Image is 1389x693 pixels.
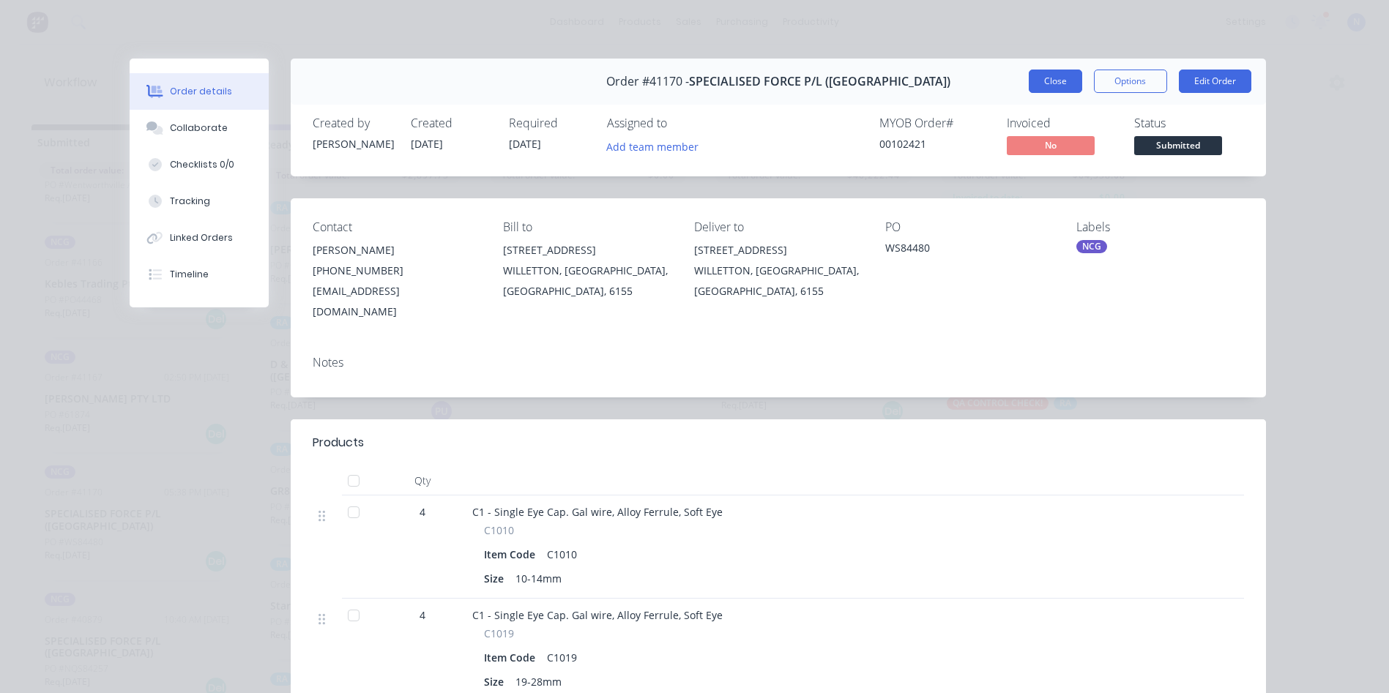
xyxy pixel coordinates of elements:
[130,220,269,256] button: Linked Orders
[484,647,541,668] div: Item Code
[313,116,393,130] div: Created by
[313,356,1244,370] div: Notes
[885,240,1053,261] div: WS84480
[1007,136,1095,154] span: No
[484,522,514,538] span: C1010
[313,434,364,452] div: Products
[130,146,269,183] button: Checklists 0/0
[1134,116,1244,130] div: Status
[484,568,510,589] div: Size
[484,671,510,692] div: Size
[420,607,425,623] span: 4
[510,568,567,589] div: 10-14mm
[1134,136,1222,154] span: Submitted
[313,261,480,281] div: [PHONE_NUMBER]
[509,116,589,130] div: Required
[598,136,706,156] button: Add team member
[1094,70,1167,93] button: Options
[170,268,209,281] div: Timeline
[379,466,466,495] div: Qty
[130,256,269,293] button: Timeline
[313,240,480,261] div: [PERSON_NAME]
[607,116,753,130] div: Assigned to
[885,220,1053,234] div: PO
[509,137,541,151] span: [DATE]
[503,220,671,234] div: Bill to
[694,261,862,301] div: WILLETTON, [GEOGRAPHIC_DATA], [GEOGRAPHIC_DATA], 6155
[411,137,443,151] span: [DATE]
[541,647,583,668] div: C1019
[503,240,671,261] div: [STREET_ADDRESS]
[130,110,269,146] button: Collaborate
[1134,136,1222,158] button: Submitted
[411,116,491,130] div: Created
[606,75,689,89] span: Order #41170 -
[694,240,862,261] div: [STREET_ADDRESS]
[1076,240,1107,253] div: NCG
[472,505,723,519] span: C1 - Single Eye Cap. Gal wire, Alloy Ferrule, Soft Eye
[484,544,541,565] div: Item Code
[170,158,234,171] div: Checklists 0/0
[879,116,989,130] div: MYOB Order #
[170,121,228,135] div: Collaborate
[694,220,862,234] div: Deliver to
[484,626,514,641] span: C1019
[130,183,269,220] button: Tracking
[694,240,862,301] div: [STREET_ADDRESS]WILLETTON, [GEOGRAPHIC_DATA], [GEOGRAPHIC_DATA], 6155
[170,231,233,244] div: Linked Orders
[313,240,480,322] div: [PERSON_NAME][PHONE_NUMBER][EMAIL_ADDRESS][DOMAIN_NAME]
[420,504,425,520] span: 4
[689,75,950,89] span: SPECIALISED FORCE P/L ([GEOGRAPHIC_DATA])
[1179,70,1251,93] button: Edit Order
[1076,220,1244,234] div: Labels
[503,261,671,301] div: WILLETTON, [GEOGRAPHIC_DATA], [GEOGRAPHIC_DATA], 6155
[879,136,989,151] div: 00102421
[313,220,480,234] div: Contact
[472,608,723,622] span: C1 - Single Eye Cap. Gal wire, Alloy Ferrule, Soft Eye
[313,136,393,151] div: [PERSON_NAME]
[130,73,269,110] button: Order details
[170,195,210,208] div: Tracking
[170,85,232,98] div: Order details
[607,136,707,156] button: Add team member
[541,544,583,565] div: C1010
[313,281,480,322] div: [EMAIL_ADDRESS][DOMAIN_NAME]
[1029,70,1082,93] button: Close
[1007,116,1117,130] div: Invoiced
[503,240,671,301] div: [STREET_ADDRESS]WILLETTON, [GEOGRAPHIC_DATA], [GEOGRAPHIC_DATA], 6155
[510,671,567,692] div: 19-28mm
